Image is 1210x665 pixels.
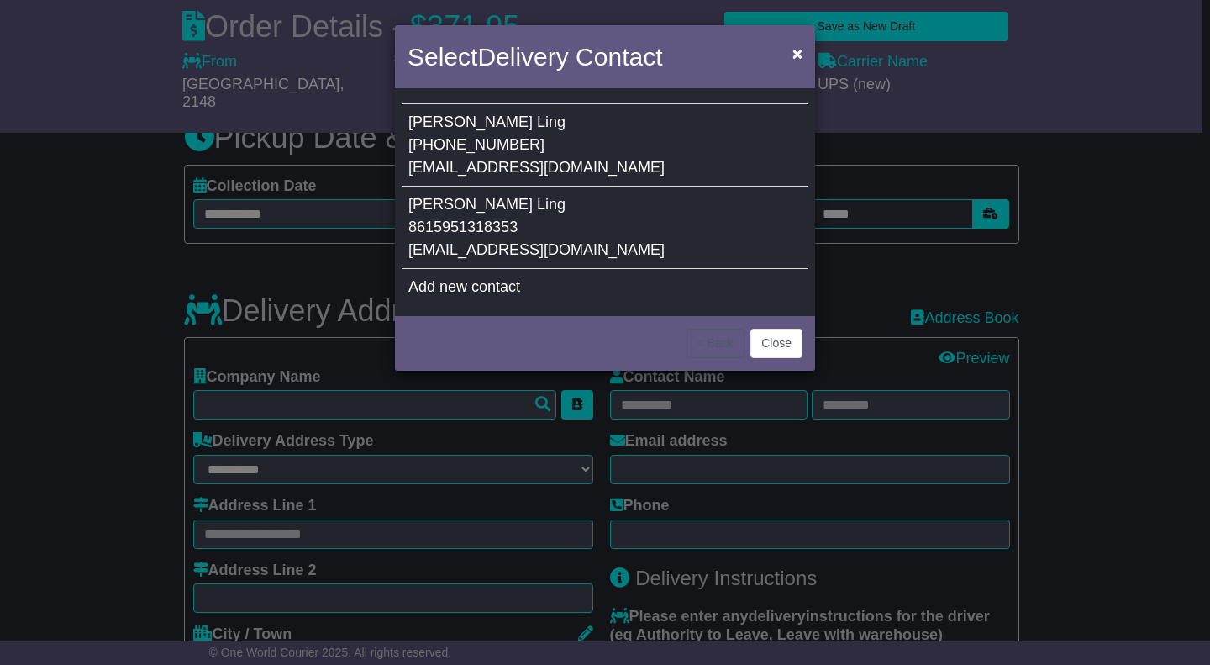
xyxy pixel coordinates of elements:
[477,43,568,71] span: Delivery
[576,43,662,71] span: Contact
[537,113,566,130] span: Ling
[408,219,518,235] span: 8615951318353
[408,196,533,213] span: [PERSON_NAME]
[408,38,662,76] h4: Select
[792,44,802,63] span: ×
[750,329,802,358] button: Close
[687,329,744,358] button: < Back
[537,196,566,213] span: Ling
[784,36,811,71] button: Close
[408,159,665,176] span: [EMAIL_ADDRESS][DOMAIN_NAME]
[408,278,520,295] span: Add new contact
[408,136,544,153] span: [PHONE_NUMBER]
[408,241,665,258] span: [EMAIL_ADDRESS][DOMAIN_NAME]
[408,113,533,130] span: [PERSON_NAME]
